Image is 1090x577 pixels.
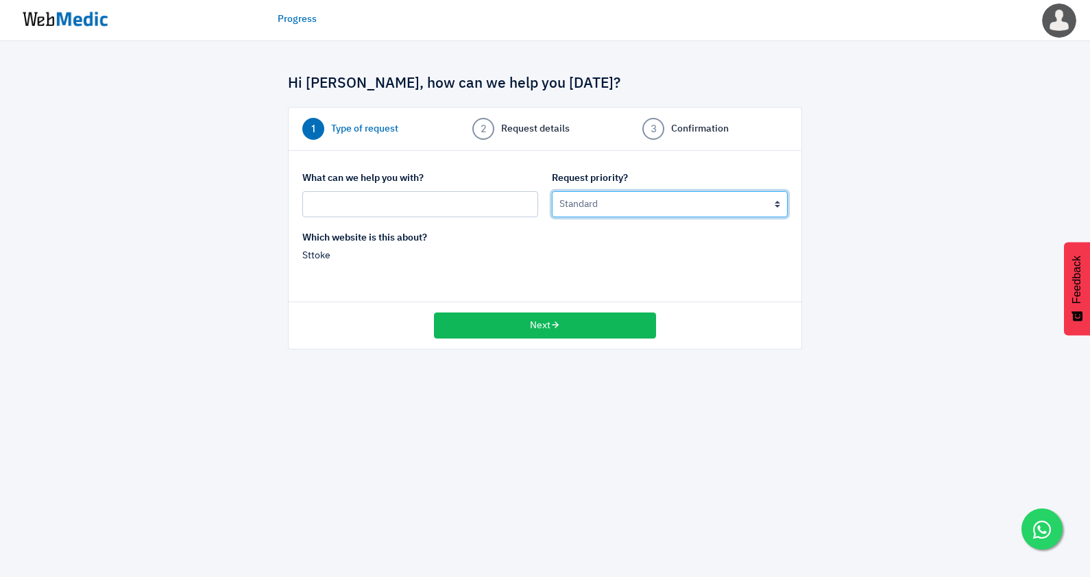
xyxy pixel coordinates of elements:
span: Request details [501,122,570,136]
a: 3 Confirmation [642,118,788,140]
span: Type of request [331,122,398,136]
span: Confirmation [671,122,729,136]
h4: Hi [PERSON_NAME], how can we help you [DATE]? [288,75,802,93]
strong: What can we help you with? [302,173,424,183]
button: Feedback - Show survey [1064,242,1090,335]
strong: Request priority? [552,173,628,183]
a: Progress [278,12,317,27]
span: 1 [302,118,324,140]
span: 3 [642,118,664,140]
a: 1 Type of request [302,118,448,140]
strong: Which website is this about? [302,233,427,243]
p: Sttoke [302,249,538,263]
a: 2 Request details [472,118,618,140]
span: 2 [472,118,494,140]
button: Next [434,312,656,339]
span: Feedback [1071,256,1083,304]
